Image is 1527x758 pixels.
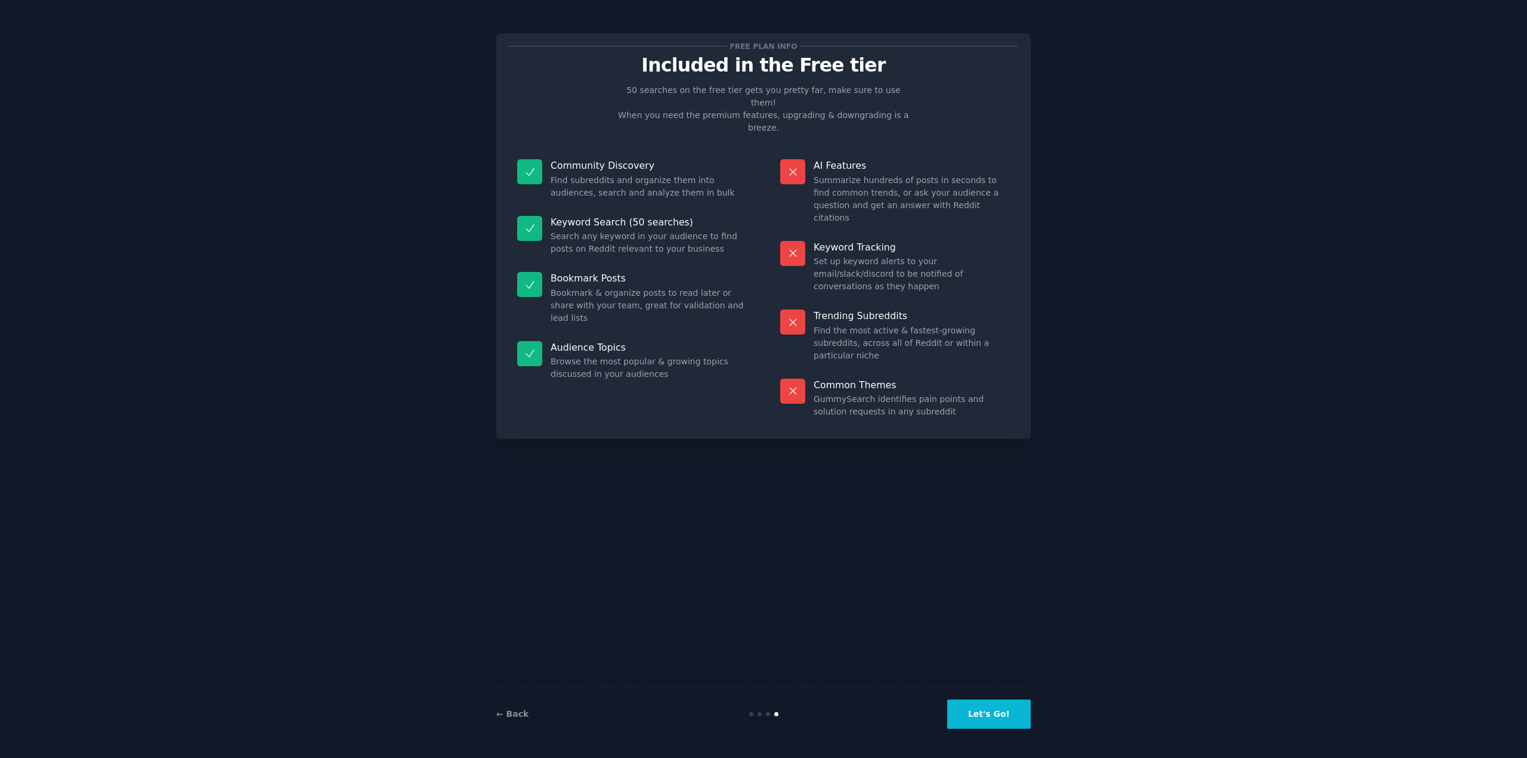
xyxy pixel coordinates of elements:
p: Trending Subreddits [814,310,1010,322]
dd: GummySearch identifies pain points and solution requests in any subreddit [814,393,1010,418]
dd: Bookmark & organize posts to read later or share with your team, great for validation and lead lists [551,287,747,324]
p: 50 searches on the free tier gets you pretty far, make sure to use them! When you need the premiu... [613,84,914,134]
p: Community Discovery [551,159,747,172]
dd: Set up keyword alerts to your email/slack/discord to be notified of conversations as they happen [814,255,1010,293]
span: Free plan info [728,40,799,52]
p: Audience Topics [551,341,747,354]
p: Keyword Tracking [814,241,1010,253]
p: Common Themes [814,379,1010,391]
dd: Search any keyword in your audience to find posts on Reddit relevant to your business [551,230,747,255]
dd: Summarize hundreds of posts in seconds to find common trends, or ask your audience a question and... [814,174,1010,224]
p: AI Features [814,159,1010,172]
p: Bookmark Posts [551,272,747,284]
dd: Find subreddits and organize them into audiences, search and analyze them in bulk [551,174,747,199]
button: Let's Go! [947,700,1031,729]
p: Included in the Free tier [509,55,1018,76]
dd: Find the most active & fastest-growing subreddits, across all of Reddit or within a particular niche [814,324,1010,362]
a: ← Back [496,709,528,719]
p: Keyword Search (50 searches) [551,216,747,228]
dd: Browse the most popular & growing topics discussed in your audiences [551,355,747,380]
